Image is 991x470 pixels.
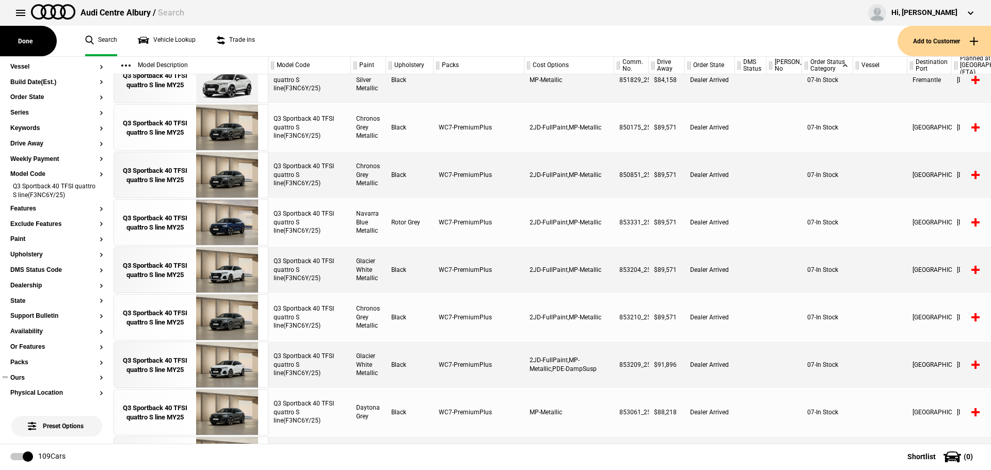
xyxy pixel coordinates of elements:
span: Shortlist [907,453,936,460]
a: Trade ins [216,26,255,56]
div: 2JD-FullPaint,MP-Metallic [524,294,614,341]
section: Upholstery [10,251,103,267]
section: Drive Away [10,140,103,156]
div: $91,896 [649,342,685,388]
a: Q3 Sportback 40 TFSI quattro S line MY25 [119,342,191,388]
button: Ours [10,375,103,382]
div: $84,158 [649,57,685,103]
div: 07-In Stock [802,104,853,151]
div: Glacier White Metallic [351,342,386,388]
a: Q3 Sportback 40 TFSI quattro S line MY25 [119,390,191,436]
div: Q3 Sportback 40 TFSI quattro S line MY25 [119,403,191,422]
div: [GEOGRAPHIC_DATA] [907,389,952,435]
div: WC7-PremiumPlus [434,389,524,435]
section: Order State [10,94,103,109]
div: Q3 Sportback 40 TFSI quattro S line(F3NC6Y/25) [268,152,351,198]
div: Q3 Sportback 40 TFSI quattro S line MY25 [119,71,191,90]
div: Upholstery [386,57,433,74]
div: 07-In Stock [802,247,853,293]
div: Q3 Sportback 40 TFSI quattro S line MY25 [119,309,191,327]
div: Q3 Sportback 40 TFSI quattro S line MY25 [119,356,191,375]
div: $89,571 [649,152,685,198]
div: [GEOGRAPHIC_DATA] [907,104,952,151]
a: Q3 Sportback 40 TFSI quattro S line MY25 [119,247,191,294]
button: Features [10,205,103,213]
div: Dealer Arrived [685,152,735,198]
img: Audi_F3NC6Y_25_EI_2Y2Y_PXC_WC7_6FJ_PDE_52Z_2JD_(Nadin:_2JD_52Z_6FJ_C62_PDE_PXC_WC7)_ext.png [191,342,263,388]
div: Dealer Arrived [685,389,735,435]
div: Black [386,104,434,151]
div: 850851_25 [614,152,649,198]
a: Q3 Sportback 40 TFSI quattro S line MY25 [119,295,191,341]
div: [GEOGRAPHIC_DATA] [907,294,952,341]
div: Vessel [853,57,907,74]
div: [GEOGRAPHIC_DATA] [907,199,952,246]
section: Dealership [10,282,103,298]
button: Upholstery [10,251,103,258]
div: 2JD-FullPaint,MP-Metallic,PDE-DampSusp [524,342,614,388]
section: Support Bulletin [10,313,103,328]
div: Order Status Category [802,57,853,74]
div: Cost Options [524,57,614,74]
button: Drive Away [10,140,103,148]
div: $89,571 [649,294,685,341]
section: Availability [10,328,103,344]
div: Dealer Arrived [685,342,735,388]
div: Chronos Grey Metallic [351,152,386,198]
button: Or Features [10,344,103,351]
a: Q3 Sportback 40 TFSI quattro S line MY25 [119,57,191,104]
div: [GEOGRAPHIC_DATA] [907,152,952,198]
section: Model CodeQ3 Sportback 40 TFSI quattro S line(F3NC6Y/25) [10,171,103,205]
section: Build Date(Est.) [10,79,103,94]
div: Q3 Sportback 40 TFSI quattro S line(F3NC6Y/25) [268,104,351,151]
div: Q3 Sportback 40 TFSI quattro S line MY25 [119,214,191,232]
div: Chronos Grey Metallic [351,104,386,151]
div: WC7-PremiumPlus [434,247,524,293]
section: DMS Status Code [10,267,103,282]
div: 853331_25 [614,199,649,246]
button: Keywords [10,125,103,132]
div: Rotor Grey [386,199,434,246]
div: WC7-PremiumPlus [434,294,524,341]
div: Q3 Sportback 40 TFSI quattro S line(F3NC6Y/25) [268,57,351,103]
div: $89,571 [649,104,685,151]
button: Paint [10,236,103,243]
button: Add to Customer [898,26,991,56]
div: WC7-PremiumPlus [434,152,524,198]
div: WC7-PremiumPlus [434,199,524,246]
button: Physical Location [10,390,103,397]
div: $89,571 [649,199,685,246]
div: Black [386,342,434,388]
div: 851829_25 [614,57,649,103]
div: 07-In Stock [802,199,853,246]
span: Preset Options [30,410,84,430]
button: Exclude Features [10,221,103,228]
section: Exclude Features [10,221,103,236]
div: MP-Metallic [524,57,614,103]
section: Series [10,109,103,125]
div: Black [386,152,434,198]
div: Packs [434,57,524,74]
div: 2JD-FullPaint,MP-Metallic [524,104,614,151]
div: Chronos Grey Metallic [351,294,386,341]
section: Keywords [10,125,103,140]
img: Audi_F3NC6Y_25_EI_2Y2Y_PXC_WC7_6FJ_2JD_(Nadin:_2JD_6FJ_C62_PXC_WC7)_ext.png [191,247,263,294]
div: Dealer Arrived [685,199,735,246]
a: Q3 Sportback 40 TFSI quattro S line MY25 [119,200,191,246]
section: Physical Location [10,390,103,405]
a: Search [85,26,117,56]
li: Q3 Sportback 40 TFSI quattro S line(F3NC6Y/25) [10,182,103,201]
div: Daytona Grey [351,389,386,435]
div: Dealer Arrived [685,247,735,293]
div: 853061_25 [614,389,649,435]
img: Audi_F3NC6Y_25_EI_N8N8__(Nadin:_C62)_ext.png [191,57,263,104]
div: $89,571 [649,247,685,293]
div: 853209_25 [614,342,649,388]
div: 2JD-FullPaint,MP-Metallic [524,199,614,246]
div: Q3 Sportback 40 TFSI quattro S line(F3NC6Y/25) [268,342,351,388]
div: WC7-PremiumPlus [434,342,524,388]
section: State [10,298,103,313]
img: Audi_F3NC6Y_25_EI_Z7Z7_PXC_WC7_6FJ_2JD_(Nadin:_2JD_6FJ_C62_PXC_WC7)_ext.png [191,105,263,151]
button: Availability [10,328,103,335]
button: Build Date(Est.) [10,79,103,86]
